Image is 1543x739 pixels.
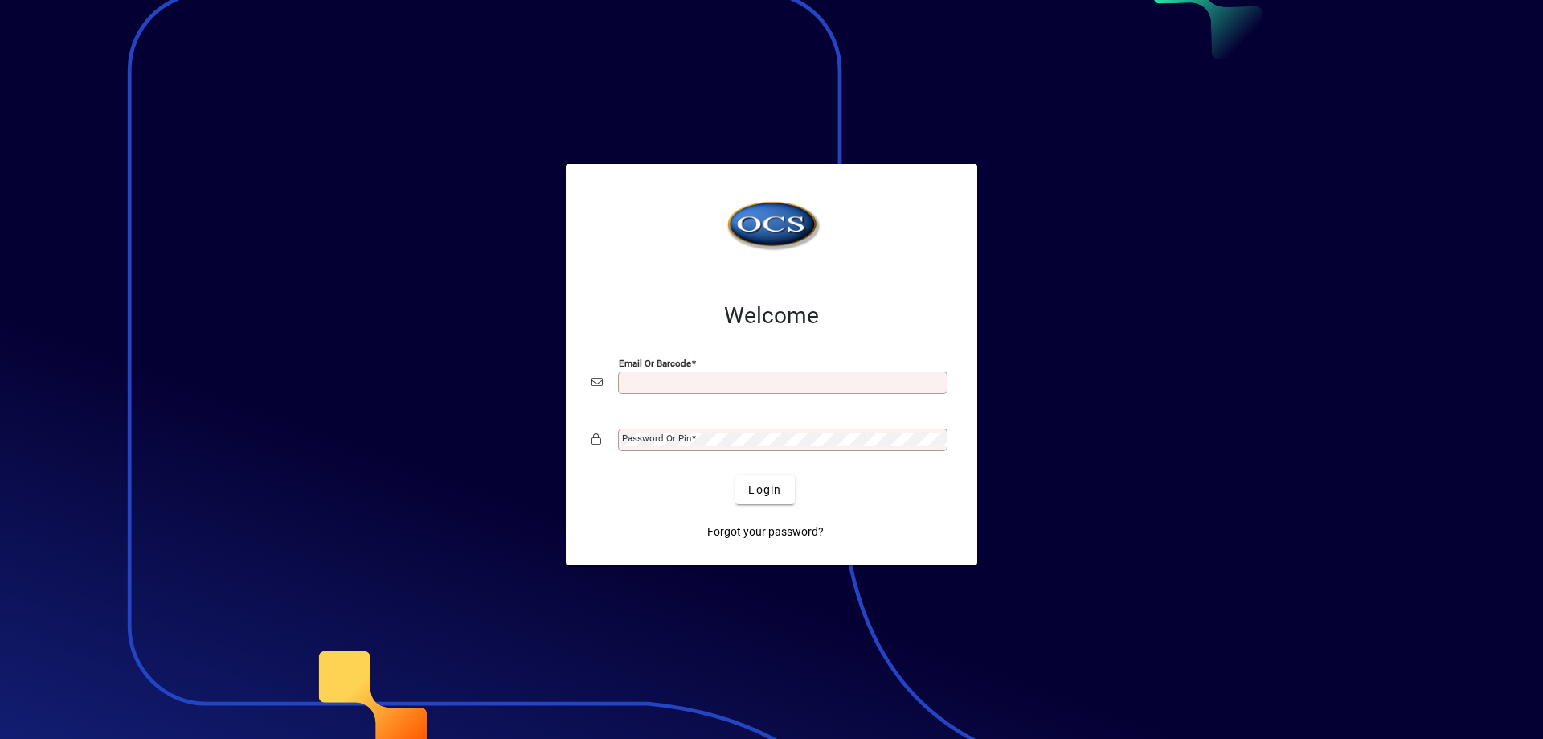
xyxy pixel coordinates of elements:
mat-label: Email or Barcode [619,358,691,369]
span: Forgot your password? [707,523,824,540]
mat-label: Password or Pin [622,433,691,444]
button: Login [735,475,794,504]
h2: Welcome [591,302,952,330]
a: Forgot your password? [701,517,830,546]
span: Login [748,482,781,499]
